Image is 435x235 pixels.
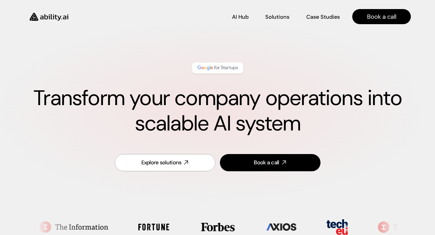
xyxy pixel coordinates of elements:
a: Solutions [265,11,289,22]
a: Book a call [220,154,321,171]
p: Case Studies [306,13,340,21]
a: Explore solutions [115,154,215,171]
div: Explore solutions [141,159,182,166]
h1: Transform your company operations into scalable AI system [24,85,411,136]
a: AI Hub [232,11,249,22]
p: Book a call [367,12,396,21]
p: Solutions [265,13,289,21]
nav: Main navigation [77,9,411,24]
div: Book a call [254,159,279,166]
a: Case Studies [306,11,340,22]
a: Book a call [352,9,411,24]
p: AI Hub [232,13,249,21]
